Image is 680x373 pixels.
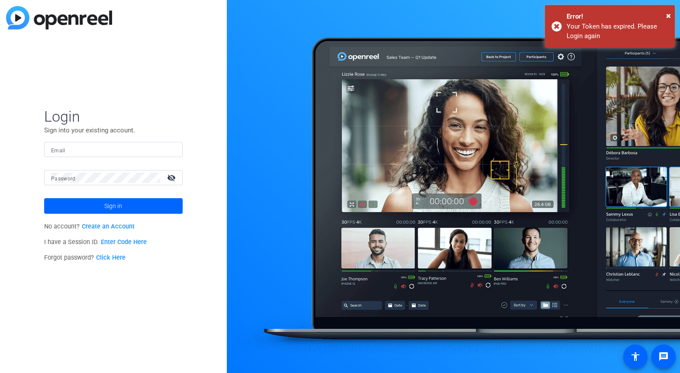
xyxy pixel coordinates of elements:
[44,125,183,135] p: Sign into your existing account.
[82,223,135,230] a: Create an Account
[51,145,176,155] input: Enter Email Address
[104,195,122,217] span: Sign in
[44,238,147,246] span: I have a Session ID.
[44,223,135,230] span: No account?
[630,351,641,362] mat-icon: accessibility
[567,22,668,41] div: Your Token has expired. Please Login again
[51,148,65,154] mat-label: Email
[162,171,183,184] mat-icon: visibility_off
[101,238,147,246] a: Enter Code Here
[567,12,668,22] div: Error!
[51,176,76,182] mat-label: Password
[658,351,669,362] mat-icon: message
[44,198,183,214] button: Sign in
[666,9,671,22] button: Close
[44,254,126,261] span: Forgot password?
[6,6,112,29] img: blue-gradient.svg
[44,107,183,125] span: Login
[96,254,126,261] a: Click Here
[666,10,671,21] span: ×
